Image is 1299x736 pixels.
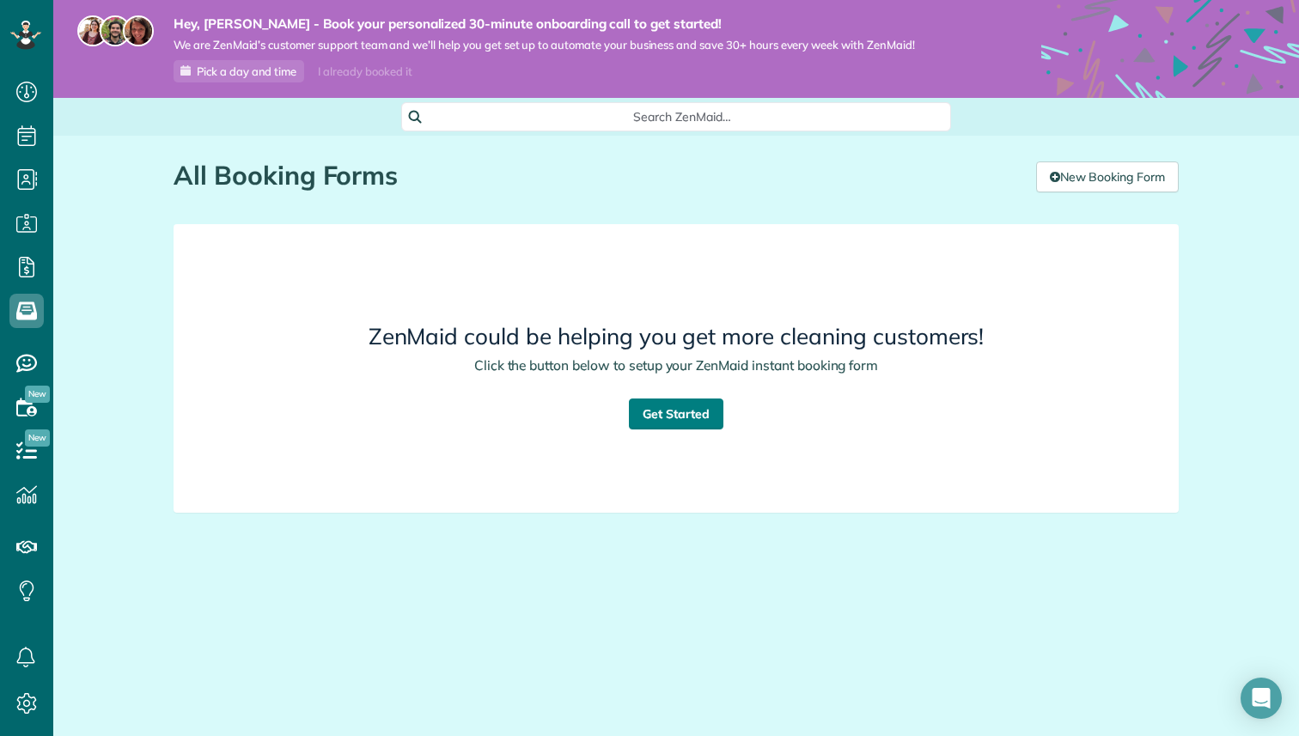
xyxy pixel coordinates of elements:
[271,358,1082,373] h4: Click the button below to setup your ZenMaid instant booking form
[25,386,50,403] span: New
[271,325,1082,350] h3: ZenMaid could be helping you get more cleaning customers!
[308,61,422,82] div: I already booked it
[1241,678,1282,719] div: Open Intercom Messenger
[123,15,154,46] img: michelle-19f622bdf1676172e81f8f8fba1fb50e276960ebfe0243fe18214015130c80e4.jpg
[1036,161,1179,192] a: New Booking Form
[100,15,131,46] img: jorge-587dff0eeaa6aab1f244e6dc62b8924c3b6ad411094392a53c71c6c4a576187d.jpg
[174,60,304,82] a: Pick a day and time
[197,64,296,78] span: Pick a day and time
[174,161,1023,190] h1: All Booking Forms
[174,15,915,33] strong: Hey, [PERSON_NAME] - Book your personalized 30-minute onboarding call to get started!
[629,398,723,429] a: Get Started
[25,429,50,447] span: New
[174,38,915,52] span: We are ZenMaid’s customer support team and we’ll help you get set up to automate your business an...
[77,15,108,46] img: maria-72a9807cf96188c08ef61303f053569d2e2a8a1cde33d635c8a3ac13582a053d.jpg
